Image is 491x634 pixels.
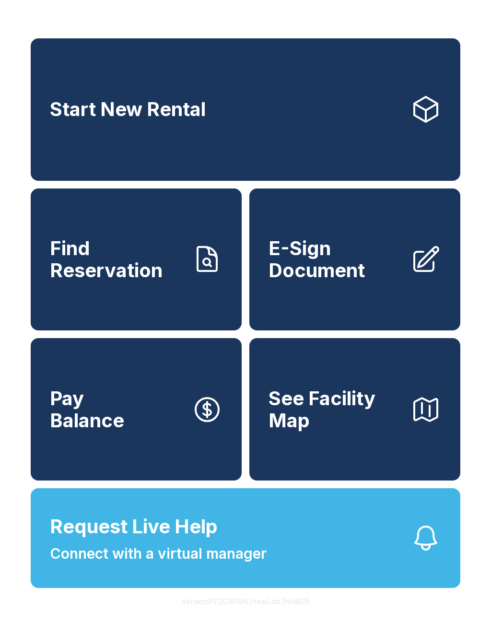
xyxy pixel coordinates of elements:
[50,237,184,281] span: Find Reservation
[31,338,242,481] a: PayBalance
[50,543,267,564] span: Connect with a virtual manager
[269,237,403,281] span: E-Sign Document
[50,387,124,431] span: Pay Balance
[249,338,460,481] button: See Facility Map
[31,38,460,181] a: Start New Rental
[174,588,318,615] button: VersionPE2CWShLHxwLdo7nhiB05
[31,188,242,331] a: Find Reservation
[50,512,218,541] span: Request Live Help
[249,188,460,331] a: E-Sign Document
[50,98,206,120] span: Start New Rental
[31,488,460,588] button: Request Live HelpConnect with a virtual manager
[269,387,403,431] span: See Facility Map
